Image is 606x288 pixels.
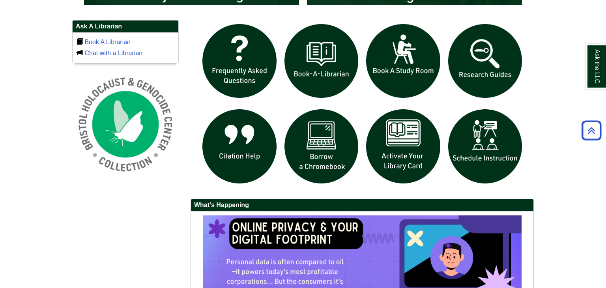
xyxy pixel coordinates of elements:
[84,39,131,45] a: Book A Librarian
[198,20,281,102] img: frequently asked questions
[198,105,281,187] img: citation help icon links to citation help guide page
[72,71,179,178] img: Holocaust and Genocide Collection
[362,20,444,102] img: book a study room icon links to book a study room web page
[362,105,444,187] img: activate Library Card icon links to form to activate student ID into library card
[579,125,604,136] a: Back to Top
[73,21,178,33] h2: Ask A Librarian
[84,50,142,56] a: Chat with a Librarian
[444,105,526,187] img: For faculty. Schedule Library Instruction icon links to form.
[281,105,363,187] img: Borrow a chromebook icon links to the borrow a chromebook web page
[191,199,533,211] h2: What's Happening
[198,20,526,191] div: slideshow
[444,20,526,102] img: Research Guides icon links to research guides web page
[281,20,363,102] img: Book a Librarian icon links to book a librarian web page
